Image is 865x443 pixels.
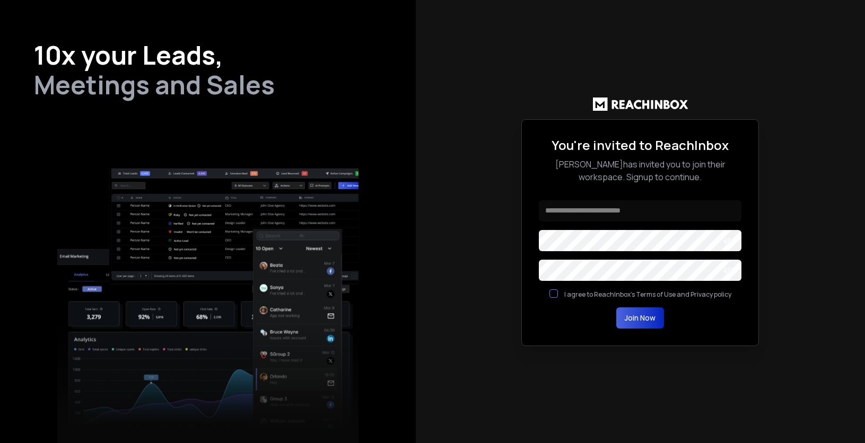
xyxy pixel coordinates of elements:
[616,307,664,329] button: Join Now
[539,137,741,154] h2: You're invited to ReachInbox
[34,72,382,98] h2: Meetings and Sales
[564,290,731,299] label: I agree to ReachInbox's Terms of Use and Privacy policy
[34,42,382,68] h1: 10x your Leads,
[539,158,741,183] p: [PERSON_NAME] has invited you to join their workspace. Signup to continue.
